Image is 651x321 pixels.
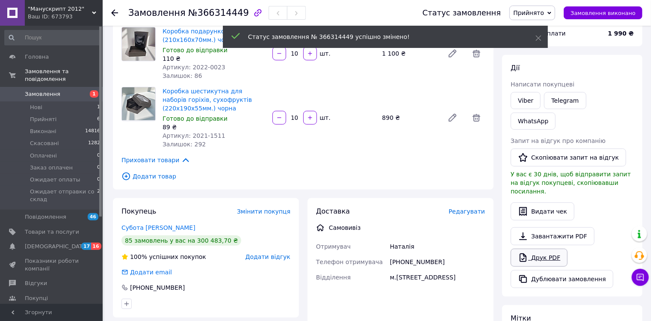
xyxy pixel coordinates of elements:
div: 1 100 ₴ [379,48,441,59]
button: Скопіювати запит на відгук [511,149,626,166]
div: [PHONE_NUMBER] [388,254,487,270]
div: шт. [318,113,331,122]
span: Видалити [468,109,485,126]
img: Коробка подарункова з пакетом (210х160х70мм.) чорна [122,27,155,61]
span: Показники роботи компанії [25,257,79,273]
button: Дублювати замовлення [511,270,613,288]
span: У вас є 30 днів, щоб відправити запит на відгук покупцеві, скопіювавши посилання. [511,171,631,195]
span: Видалити [468,45,485,62]
span: 0 [97,176,100,184]
span: Товари та послуги [25,228,79,236]
div: Наталія [388,239,487,254]
div: Додати email [129,268,173,276]
span: Артикул: 2022-0023 [163,64,225,71]
span: Замовлення [128,8,186,18]
span: Повідомлення [25,213,66,221]
span: 17 [81,243,91,250]
span: Заказ оплачен [30,164,73,172]
span: [DEMOGRAPHIC_DATA] [25,243,88,250]
span: 46 [88,213,98,220]
span: Скасовані [30,140,59,147]
span: Оплачені [30,152,57,160]
a: Редагувати [444,45,461,62]
span: Додати відгук [246,253,290,260]
span: Дії [511,64,520,72]
span: Залишок: 292 [163,141,206,148]
a: Завантажити PDF [511,227,595,245]
div: 89 ₴ [163,123,266,131]
span: Відділення [316,274,351,281]
span: Прийнято [513,9,544,16]
a: Коробка шестикутна для наборів горіхів, сухофруктів (220х190х55мм.) чорна [163,88,252,112]
span: Замовлення виконано [571,10,636,16]
button: Видати чек [511,202,574,220]
button: Чат з покупцем [632,269,649,286]
div: шт. [318,49,331,58]
div: Статус замовлення [423,9,501,17]
a: Друк PDF [511,249,568,267]
span: "Манускрипт 2012" [28,5,92,13]
span: 0 [97,164,100,172]
span: Замовлення [25,90,60,98]
span: 6 [97,116,100,123]
span: Ожидает оплаты [30,176,80,184]
span: Виконані [30,128,56,135]
span: Отримувач [316,243,351,250]
div: успішних покупок [121,253,206,261]
span: 0 [97,152,100,160]
div: Повернутися назад [111,9,118,17]
span: Покупці [25,294,48,302]
span: Прийняті [30,116,56,123]
img: Коробка шестикутна для наборів горіхів, сухофруктів (220х190х55мм.) чорна [122,87,155,120]
span: 1 [90,90,98,98]
span: Телефон отримувача [316,259,383,265]
div: Додати email [121,268,173,276]
span: 100% [130,253,147,260]
span: Готово до відправки [163,47,228,53]
span: Редагувати [449,208,485,215]
a: WhatsApp [511,113,556,130]
span: Залишок: 86 [163,72,202,79]
span: Готово до відправки [163,115,228,122]
span: Замовлення та повідомлення [25,68,103,83]
span: Нові [30,104,42,111]
a: Редагувати [444,109,461,126]
span: Доставка [316,207,350,215]
b: 1 990 ₴ [608,30,634,37]
span: Відгуки [25,279,47,287]
span: №366314449 [188,8,249,18]
input: Пошук [4,30,101,45]
div: м.[STREET_ADDRESS] [388,270,487,285]
span: 14816 [85,128,100,135]
div: Статус замовлення № 366314449 успішно змінено! [248,33,514,41]
span: Покупець [121,207,157,215]
span: Головна [25,53,49,61]
span: 2 [97,188,100,203]
span: Запит на відгук про компанію [511,137,606,144]
span: Написати покупцеві [511,81,574,88]
span: 16 [91,243,101,250]
a: Telegram [544,92,586,109]
div: [PHONE_NUMBER] [129,283,186,292]
div: 890 ₴ [379,112,441,124]
span: 1282 [88,140,100,147]
span: Приховати товари [121,155,190,165]
span: Змінити покупця [237,208,290,215]
div: Ваш ID: 673793 [28,13,103,21]
button: Замовлення виконано [564,6,642,19]
a: Коробка подарункова з пакетом (210х160х70мм.) чорна [163,28,266,43]
div: 110 ₴ [163,54,266,63]
div: 85 замовлень у вас на 300 483,70 ₴ [121,235,241,246]
span: Додати товар [121,172,485,181]
span: Артикул: 2021-1511 [163,132,225,139]
a: Субота [PERSON_NAME] [121,224,195,231]
div: Самовивіз [327,223,363,232]
span: Ожидает отправки со склад [30,188,97,203]
a: Viber [511,92,541,109]
span: 1 [97,104,100,111]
